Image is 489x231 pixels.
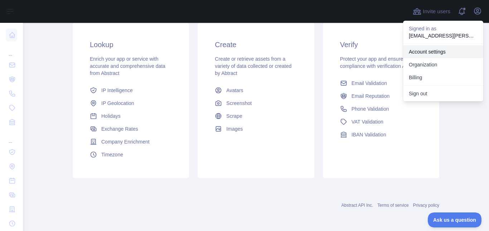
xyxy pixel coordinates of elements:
[6,130,17,144] div: ...
[403,71,483,84] button: Billing
[403,87,483,100] button: Sign out
[101,112,121,120] span: Holidays
[337,90,425,102] a: Email Reputation
[337,77,425,90] a: Email Validation
[90,56,165,76] span: Enrich your app or service with accurate and comprehensive data from Abstract
[352,105,389,112] span: Phone Validation
[411,6,452,17] button: Invite users
[226,125,243,132] span: Images
[337,128,425,141] a: IBAN Validation
[352,131,386,138] span: IBAN Validation
[226,100,252,107] span: Screenshot
[352,92,390,100] span: Email Reputation
[337,102,425,115] a: Phone Validation
[226,112,242,120] span: Scrape
[226,87,243,94] span: Avatars
[409,32,478,39] p: [EMAIL_ADDRESS][PERSON_NAME][DOMAIN_NAME]
[101,138,150,145] span: Company Enrichment
[403,58,483,71] a: Organization
[212,84,300,97] a: Avatars
[101,151,123,158] span: Timezone
[377,203,408,208] a: Terms of service
[409,25,478,32] p: Signed in as
[90,40,172,50] h3: Lookup
[215,40,297,50] h3: Create
[101,125,138,132] span: Exchange Rates
[87,122,175,135] a: Exchange Rates
[403,45,483,58] a: Account settings
[340,40,422,50] h3: Verify
[101,100,134,107] span: IP Geolocation
[215,56,291,76] span: Create or retrieve assets from a variety of data collected or created by Abtract
[87,97,175,110] a: IP Geolocation
[87,148,175,161] a: Timezone
[87,110,175,122] a: Holidays
[342,203,373,208] a: Abstract API Inc.
[101,87,133,94] span: IP Intelligence
[212,97,300,110] a: Screenshot
[212,110,300,122] a: Scrape
[352,118,383,125] span: VAT Validation
[212,122,300,135] a: Images
[428,212,482,227] iframe: Toggle Customer Support
[6,43,17,57] div: ...
[87,84,175,97] a: IP Intelligence
[337,115,425,128] a: VAT Validation
[352,80,387,87] span: Email Validation
[340,56,413,69] span: Protect your app and ensure compliance with verification APIs
[413,203,439,208] a: Privacy policy
[87,135,175,148] a: Company Enrichment
[423,7,450,16] span: Invite users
